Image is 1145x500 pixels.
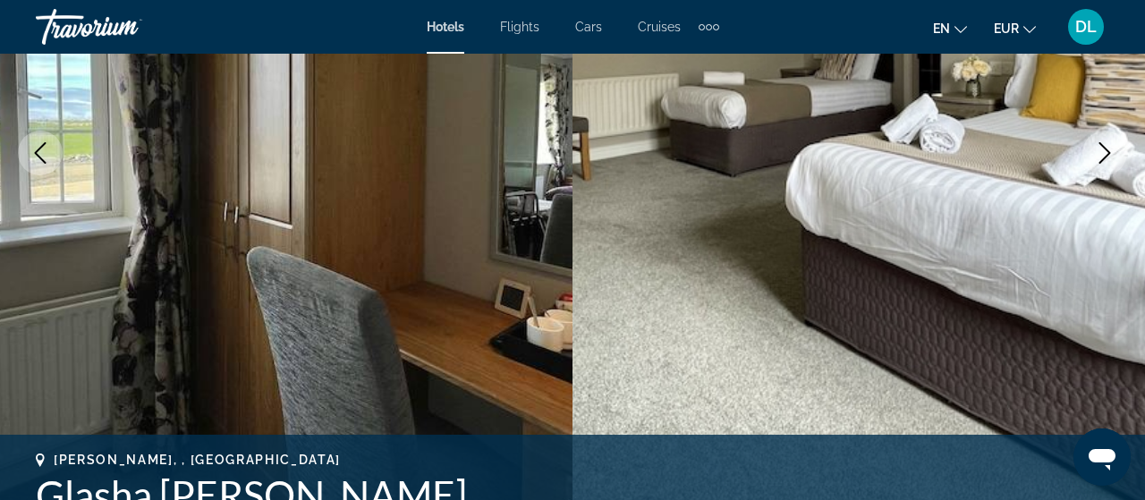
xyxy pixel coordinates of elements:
span: DL [1075,18,1097,36]
a: Travorium [36,4,215,50]
button: Change language [933,15,967,41]
button: Previous image [18,131,63,175]
button: Extra navigation items [699,13,719,41]
a: Hotels [427,20,464,34]
button: User Menu [1063,8,1109,46]
span: EUR [994,21,1019,36]
span: en [933,21,950,36]
a: Cruises [638,20,681,34]
button: Next image [1082,131,1127,175]
a: Cars [575,20,602,34]
span: [PERSON_NAME], , [GEOGRAPHIC_DATA] [54,453,341,467]
iframe: Button to launch messaging window [1073,428,1131,486]
button: Change currency [994,15,1036,41]
a: Flights [500,20,539,34]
